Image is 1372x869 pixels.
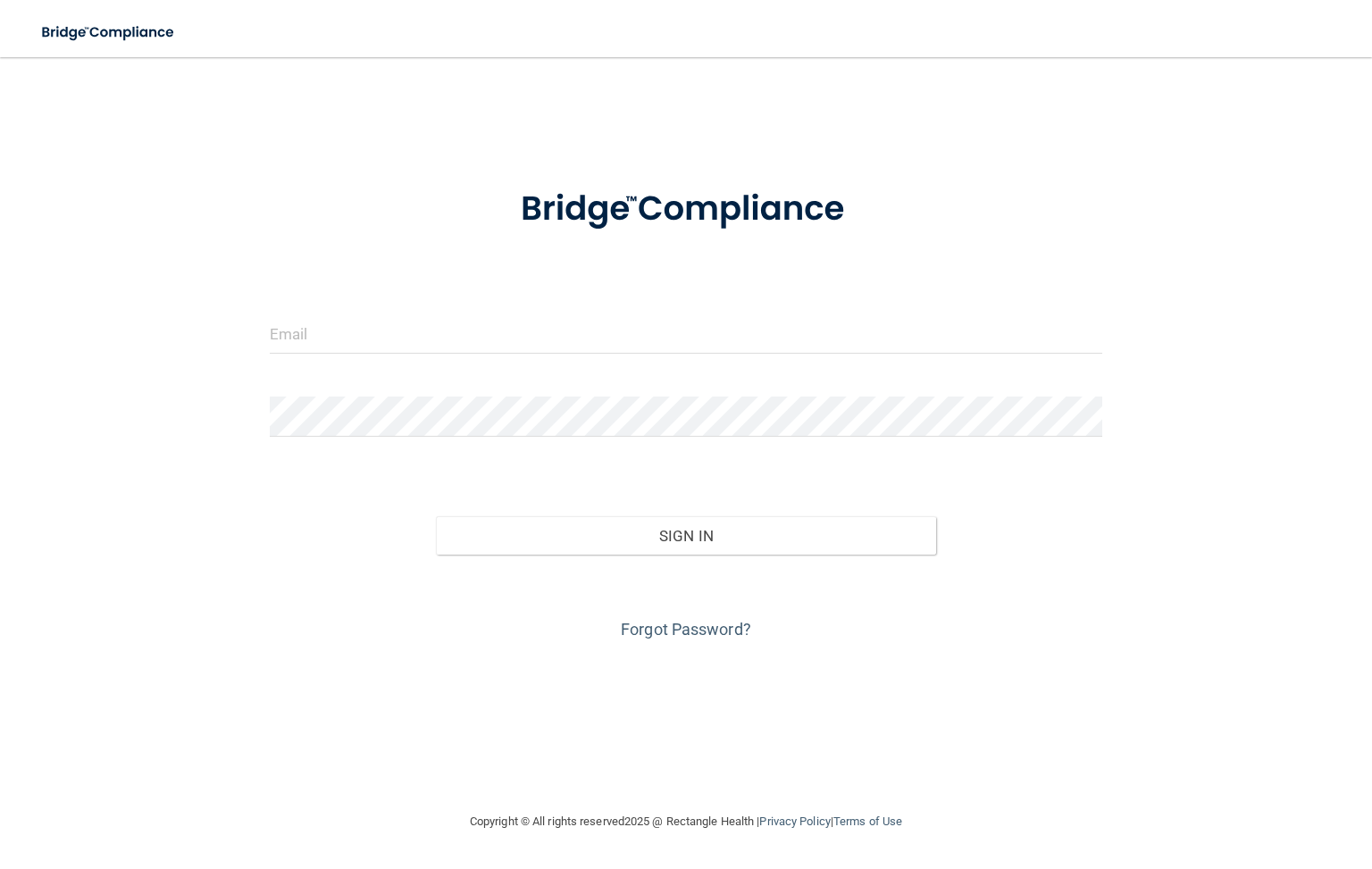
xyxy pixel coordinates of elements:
img: bridge_compliance_login_screen.278c3ca4.svg [27,14,191,51]
a: Terms of Use [833,815,902,828]
div: Copyright © All rights reserved 2025 @ Rectangle Health | | [360,793,1012,850]
img: bridge_compliance_login_screen.278c3ca4.svg [485,164,888,255]
input: Email [270,313,1102,354]
button: Sign In [436,516,935,556]
a: Forgot Password? [621,620,751,639]
a: Privacy Policy [759,815,830,828]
